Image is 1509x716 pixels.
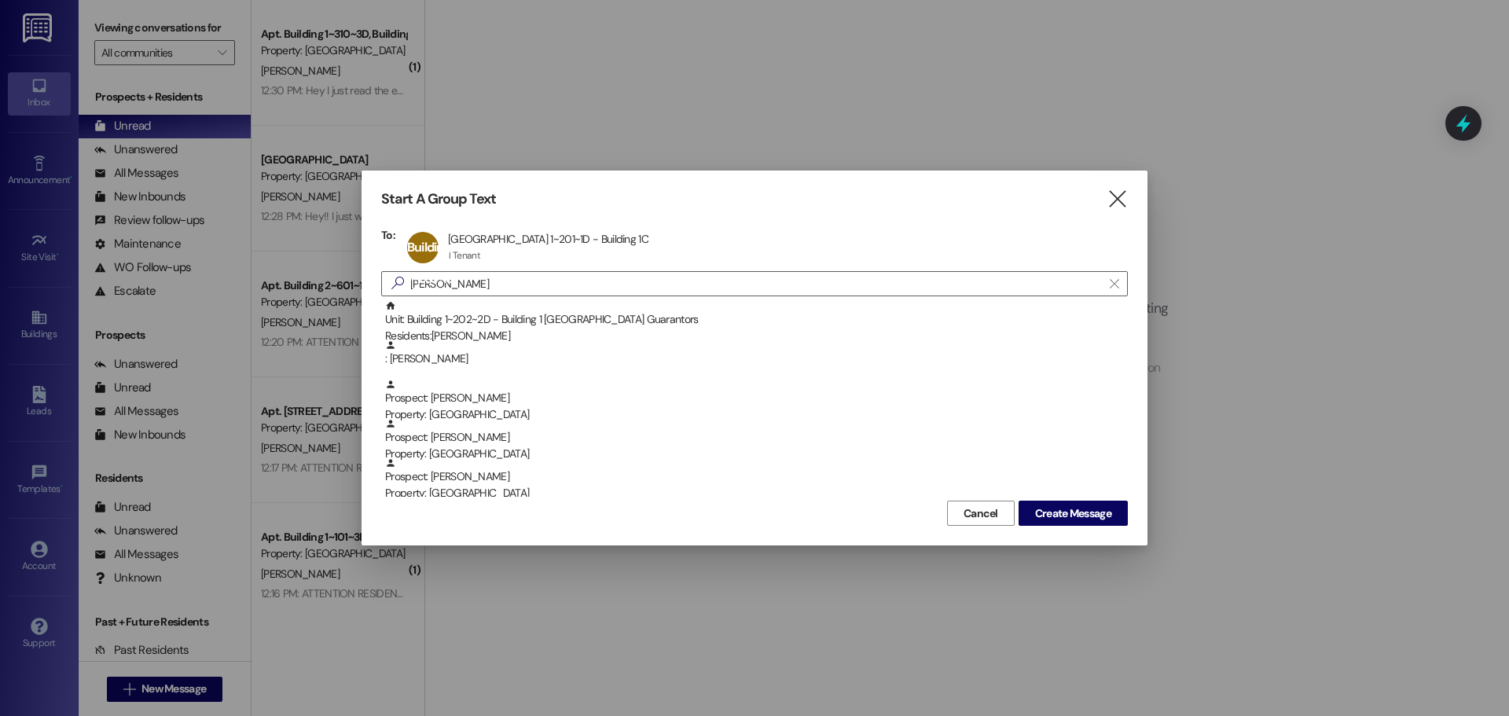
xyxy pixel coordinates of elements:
[381,340,1128,379] div: : [PERSON_NAME]
[381,418,1128,457] div: Prospect: [PERSON_NAME]Property: [GEOGRAPHIC_DATA]
[385,485,1128,501] div: Property: [GEOGRAPHIC_DATA]
[448,249,480,262] div: 1 Tenant
[410,273,1102,295] input: Search for any contact or apartment
[385,328,1128,344] div: Residents: [PERSON_NAME]
[385,340,1128,367] div: : [PERSON_NAME]
[385,406,1128,423] div: Property: [GEOGRAPHIC_DATA]
[964,505,998,522] span: Cancel
[448,232,648,246] div: [GEOGRAPHIC_DATA] 1~201~1D - Building 1C
[1035,505,1111,522] span: Create Message
[381,190,496,208] h3: Start A Group Text
[947,501,1015,526] button: Cancel
[381,228,395,242] h3: To:
[385,379,1128,424] div: Prospect: [PERSON_NAME]
[385,457,1128,502] div: Prospect: [PERSON_NAME]
[381,300,1128,340] div: Unit: Building 1~202~2D - Building 1 [GEOGRAPHIC_DATA] GuarantorsResidents:[PERSON_NAME]
[1102,272,1127,296] button: Clear text
[385,300,1128,345] div: Unit: Building 1~202~2D - Building 1 [GEOGRAPHIC_DATA] Guarantors
[1110,277,1118,290] i: 
[385,446,1128,462] div: Property: [GEOGRAPHIC_DATA]
[1019,501,1128,526] button: Create Message
[381,379,1128,418] div: Prospect: [PERSON_NAME]Property: [GEOGRAPHIC_DATA]
[407,239,455,287] span: Building 1~201~1D
[385,418,1128,463] div: Prospect: [PERSON_NAME]
[381,457,1128,497] div: Prospect: [PERSON_NAME]Property: [GEOGRAPHIC_DATA]
[385,275,410,292] i: 
[1107,191,1128,207] i: 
